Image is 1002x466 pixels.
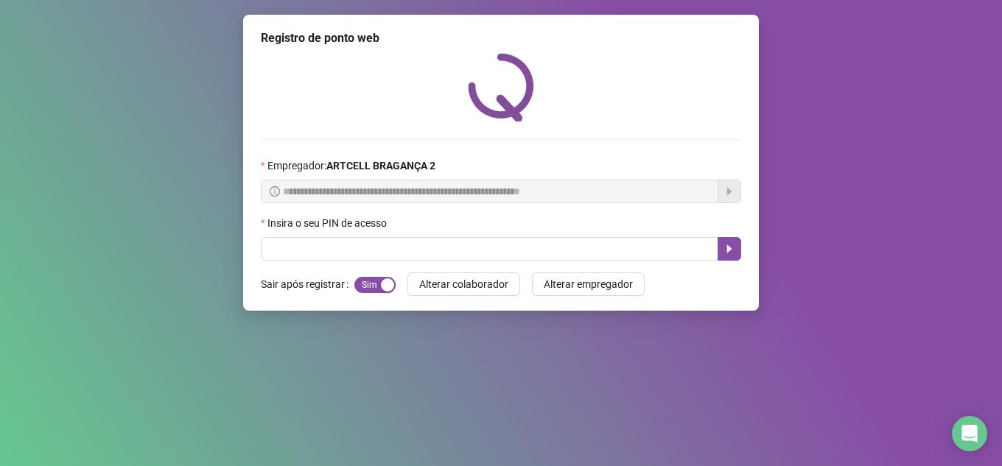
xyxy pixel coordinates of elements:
[261,272,354,296] label: Sair após registrar
[952,416,987,451] div: Open Intercom Messenger
[532,272,645,296] button: Alterar empregador
[468,53,534,121] img: QRPoint
[261,29,741,47] div: Registro de ponto web
[407,272,520,296] button: Alterar colaborador
[724,243,735,255] span: caret-right
[419,276,508,292] span: Alterar colaborador
[270,186,280,197] span: info-circle
[261,215,396,231] label: Insira o seu PIN de acesso
[544,276,633,292] span: Alterar empregador
[267,158,435,174] span: Empregador :
[326,160,435,172] strong: ARTCELL BRAGANÇA 2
